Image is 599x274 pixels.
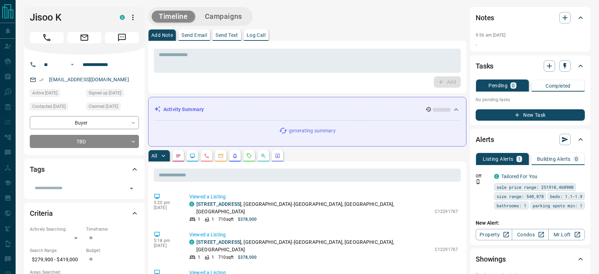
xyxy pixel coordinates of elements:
[238,216,257,223] p: $378,000
[476,251,585,268] div: Showings
[476,33,506,38] p: 9:56 am [DATE]
[476,94,585,105] p: No pending tasks
[497,202,526,209] span: bathrooms: 1
[476,9,585,26] div: Notes
[189,202,194,207] div: condos.ca
[218,153,224,159] svg: Emails
[476,173,490,179] p: Off
[154,205,179,210] p: [DATE]
[476,40,585,47] p: .
[476,12,494,23] h2: Notes
[30,32,64,43] span: Call
[120,15,125,20] div: condos.ca
[190,153,195,159] svg: Lead Browsing Activity
[30,103,83,113] div: Tue Aug 12 2025
[86,103,139,113] div: Tue Aug 12 2025
[30,226,83,232] p: Actively Searching:
[218,254,234,261] p: 710 sqft
[550,193,582,200] span: beds: 1.1-1.9
[545,83,571,88] p: Completed
[476,229,512,240] a: Property
[238,254,257,261] p: $378,000
[30,164,44,175] h2: Tags
[67,32,101,43] span: Email
[435,246,458,253] p: C12291767
[196,239,431,253] p: , [GEOGRAPHIC_DATA]-[GEOGRAPHIC_DATA], [GEOGRAPHIC_DATA], [GEOGRAPHIC_DATA]
[275,153,280,159] svg: Agent Actions
[30,161,139,178] div: Tags
[204,153,209,159] svg: Calls
[154,103,460,116] div: Activity Summary
[154,238,179,243] p: 5:18 pm
[30,254,83,265] p: $279,900 - $419,000
[151,153,157,158] p: All
[215,33,238,38] p: Send Text
[476,60,493,72] h2: Tasks
[32,89,57,97] span: Active [DATE]
[151,33,173,38] p: Add Note
[154,243,179,248] p: [DATE]
[512,83,515,88] p: 0
[30,208,53,219] h2: Criteria
[512,229,548,240] a: Condos
[548,229,585,240] a: Mr.Loft
[476,131,585,148] div: Alerts
[476,253,506,265] h2: Showings
[154,200,179,205] p: 5:20 pm
[189,193,458,201] p: Viewed a Listing
[518,157,521,161] p: 1
[86,247,139,254] p: Budget:
[476,57,585,75] div: Tasks
[32,103,66,110] span: Contacted [DATE]
[497,183,573,191] span: sale price range: 251910,460900
[212,216,214,223] p: 1
[497,193,544,200] span: size range: 540,878
[476,134,494,145] h2: Alerts
[537,157,571,161] p: Building Alerts
[89,103,118,110] span: Claimed [DATE]
[30,205,139,222] div: Criteria
[196,201,431,215] p: , [GEOGRAPHIC_DATA]-[GEOGRAPHIC_DATA], [GEOGRAPHIC_DATA], [GEOGRAPHIC_DATA]
[501,174,537,179] a: Tailored For You
[246,153,252,159] svg: Requests
[198,11,249,22] button: Campaigns
[289,127,335,135] p: generating summary
[163,106,204,113] p: Activity Summary
[189,240,194,245] div: condos.ca
[30,116,139,129] div: Buyer
[86,89,139,99] div: Mon Aug 11 2025
[218,216,234,223] p: 710 sqft
[198,254,200,261] p: 1
[261,153,266,159] svg: Opportunities
[49,77,129,82] a: [EMAIL_ADDRESS][DOMAIN_NAME]
[181,33,207,38] p: Send Email
[488,83,508,88] p: Pending
[476,219,585,227] p: New Alert:
[30,135,139,148] div: TBD
[575,157,578,161] p: 0
[533,202,582,209] span: parking spots min: 1
[152,11,195,22] button: Timeline
[189,231,458,239] p: Viewed a Listing
[435,208,458,215] p: C12291767
[196,201,241,207] a: [STREET_ADDRESS]
[39,77,44,82] svg: Email Verified
[476,179,481,184] svg: Push Notification Only
[175,153,181,159] svg: Notes
[30,89,83,99] div: Tue Aug 12 2025
[196,239,241,245] a: [STREET_ADDRESS]
[212,254,214,261] p: 1
[105,32,139,43] span: Message
[476,109,585,121] button: New Task
[198,216,200,223] p: 1
[232,153,238,159] svg: Listing Alerts
[247,33,265,38] p: Log Call
[127,183,136,193] button: Open
[89,89,121,97] span: Signed up [DATE]
[483,157,514,161] p: Listing Alerts
[86,226,139,232] p: Timeframe:
[30,12,109,23] h1: Jisoo K
[30,247,83,254] p: Search Range:
[68,60,77,69] button: Open
[494,174,499,179] div: condos.ca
